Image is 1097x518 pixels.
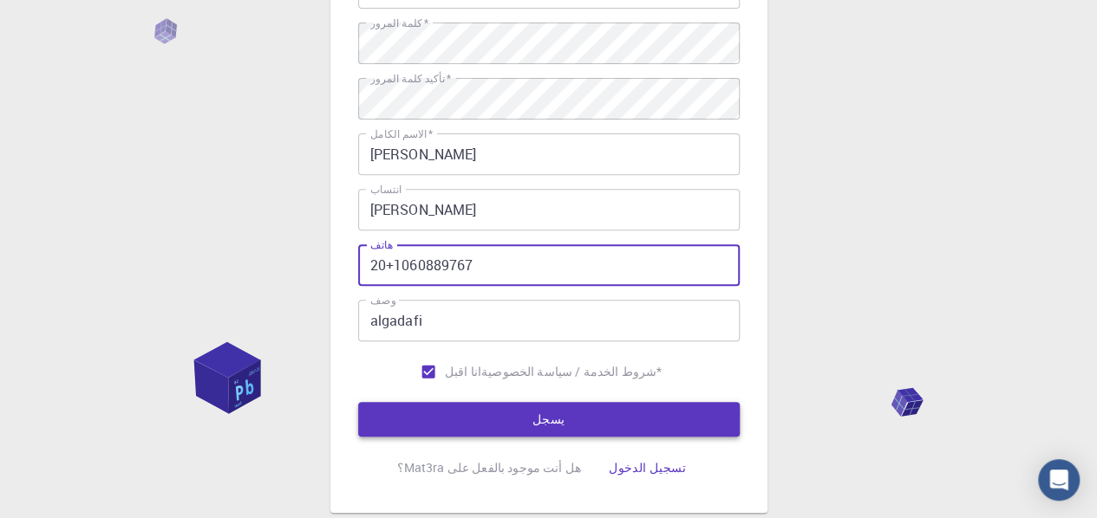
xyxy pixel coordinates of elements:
font: الاسم الكامل [370,126,427,141]
font: وصف [370,293,396,308]
font: تأكيد كلمة المرور [370,71,445,86]
a: شروط الخدمة / سياسة الخصوصية* [481,363,662,380]
font: هاتف [370,237,393,252]
font: شروط الخدمة / سياسة الخصوصية [481,363,656,379]
font: كلمة المرور [370,16,422,30]
font: يسجل [532,411,565,427]
button: تسجيل الدخول [595,450,700,485]
font: تسجيل الدخول [609,459,686,476]
font: انتساب [370,182,402,197]
div: فتح برنامج Intercom Messenger [1038,459,1080,501]
font: هل أنت موجود بالفعل على Mat3ra؟ [397,459,581,476]
button: يسجل [358,402,740,437]
font: انا اقبل [445,363,481,379]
